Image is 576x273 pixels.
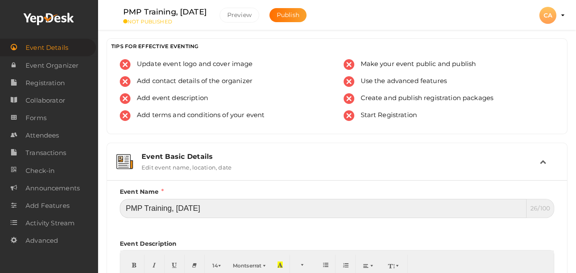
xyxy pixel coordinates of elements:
[123,18,207,25] small: NOT PUBLISHED
[120,76,130,87] img: error.svg
[120,93,130,104] img: error.svg
[130,93,208,104] span: Add event description
[527,199,554,218] span: 26/100
[537,6,559,24] button: CA
[539,7,556,24] div: CA
[539,11,556,19] profile-pic: CA
[130,76,252,87] span: Add contact details of the organizer
[26,39,68,56] span: Event Details
[354,93,494,104] span: Create and publish registration packages
[269,8,307,22] button: Publish
[26,75,65,92] span: Registration
[26,180,80,197] span: Announcements
[130,59,253,70] span: Update event logo and cover image
[26,127,59,144] span: Attendees
[120,187,164,197] label: Event Name
[344,76,354,87] img: error.svg
[26,57,78,74] span: Event Organizer
[354,76,447,87] span: Use the advanced features
[26,92,65,109] span: Collaborator
[26,144,66,161] span: Transactions
[123,6,207,18] label: PMP Training, [DATE]
[233,262,261,269] span: Montserrat
[354,59,476,70] span: Make your event public and publish
[344,93,354,104] img: error.svg
[120,239,177,248] label: Event Description
[220,8,259,23] button: Preview
[354,110,417,121] span: Start Registration
[142,152,540,161] div: Event Basic Details
[120,199,527,218] input: Please enter Event Name
[120,59,130,70] img: error.svg
[26,232,58,249] span: Advanced
[142,161,232,171] label: Edit event name, location, date
[26,162,55,179] span: Check-in
[111,164,563,172] a: Event Basic Details Edit event name, location, date
[26,215,75,232] span: Activity Stream
[130,110,264,121] span: Add terms and conditions of your event
[111,43,563,49] h3: TIPS FOR EFFECTIVE EVENTING
[344,110,354,121] img: error.svg
[116,154,133,169] img: event-details.svg
[344,59,354,70] img: error.svg
[277,11,299,19] span: Publish
[120,110,130,121] img: error.svg
[26,197,69,214] span: Add Features
[212,262,218,269] span: 14
[26,109,46,126] span: Forms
